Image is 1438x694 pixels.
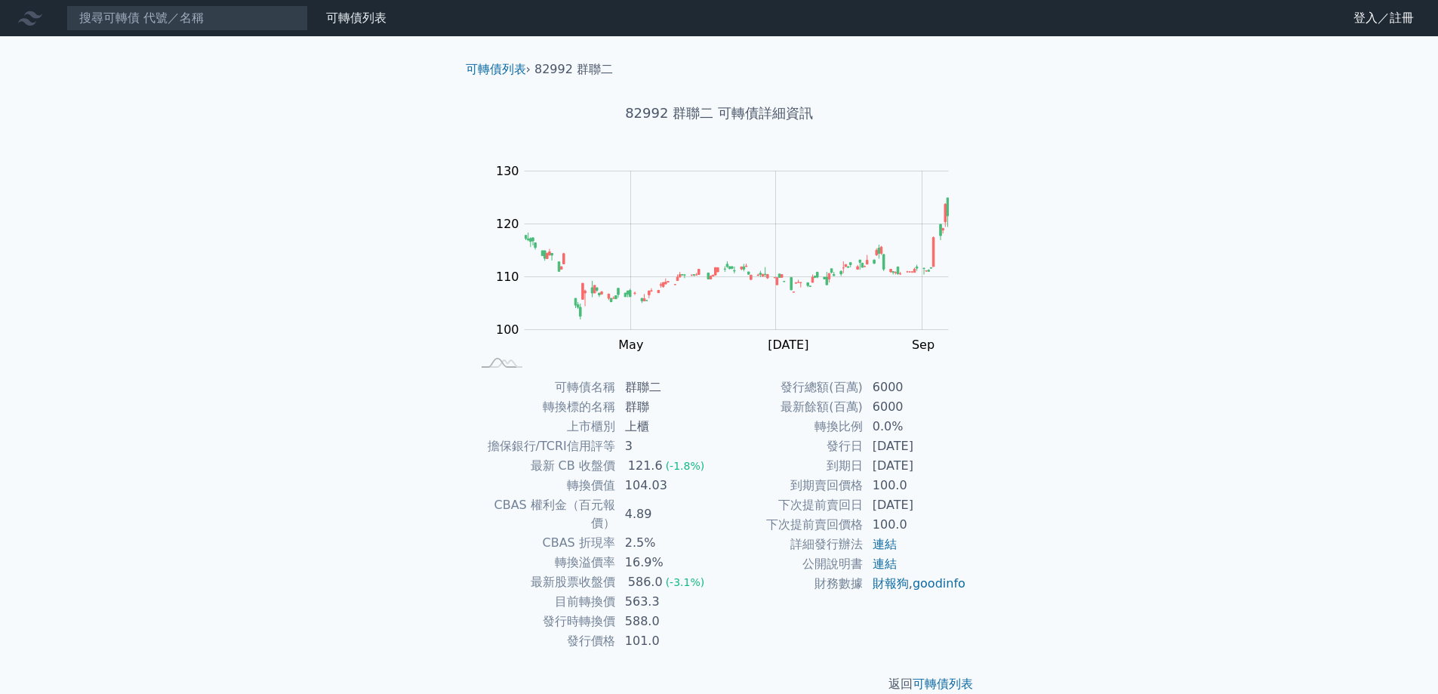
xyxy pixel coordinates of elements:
td: 群聯 [616,397,719,417]
td: 最新餘額(百萬) [719,397,864,417]
tspan: 100 [496,322,519,337]
tspan: 130 [496,164,519,178]
td: 2.5% [616,533,719,553]
td: 群聯二 [616,378,719,397]
td: 到期賣回價格 [719,476,864,495]
td: 最新 CB 收盤價 [472,456,616,476]
div: 586.0 [625,573,666,591]
g: Chart [488,164,971,352]
td: 詳細發行辦法 [719,535,864,554]
a: goodinfo [913,576,965,591]
td: 上櫃 [616,417,719,436]
a: 登入／註冊 [1341,6,1426,30]
li: › [466,60,531,79]
td: [DATE] [864,436,967,456]
a: 可轉債列表 [466,62,526,76]
td: 發行總額(百萬) [719,378,864,397]
td: [DATE] [864,456,967,476]
a: 連結 [873,537,897,551]
td: 下次提前賣回日 [719,495,864,515]
td: CBAS 折現率 [472,533,616,553]
td: 轉換標的名稱 [472,397,616,417]
td: 16.9% [616,553,719,572]
tspan: [DATE] [768,338,808,352]
td: 可轉債名稱 [472,378,616,397]
td: 轉換價值 [472,476,616,495]
td: 發行時轉換價 [472,612,616,631]
td: 最新股票收盤價 [472,572,616,592]
td: 563.3 [616,592,719,612]
td: 104.03 [616,476,719,495]
p: 返回 [454,675,985,693]
td: 轉換比例 [719,417,864,436]
td: 100.0 [864,515,967,535]
td: 公開說明書 [719,554,864,574]
tspan: 110 [496,270,519,284]
td: 100.0 [864,476,967,495]
li: 82992 群聯二 [534,60,613,79]
div: 121.6 [625,457,666,475]
td: [DATE] [864,495,967,515]
a: 財報狗 [873,576,909,591]
td: 6000 [864,397,967,417]
td: 財務數據 [719,574,864,594]
span: (-1.8%) [666,460,705,472]
input: 搜尋可轉債 代號／名稱 [66,5,308,31]
td: CBAS 權利金（百元報價） [472,495,616,533]
tspan: 120 [496,217,519,231]
td: 到期日 [719,456,864,476]
td: 4.89 [616,495,719,533]
td: 轉換溢價率 [472,553,616,572]
td: 0.0% [864,417,967,436]
td: 擔保銀行/TCRI信用評等 [472,436,616,456]
a: 連結 [873,557,897,571]
td: 發行日 [719,436,864,456]
td: 6000 [864,378,967,397]
a: 可轉債列表 [913,677,973,691]
g: Series [525,198,948,319]
td: 3 [616,436,719,456]
td: 目前轉換價 [472,592,616,612]
td: 下次提前賣回價格 [719,515,864,535]
td: 發行價格 [472,631,616,651]
tspan: May [618,338,643,352]
td: 101.0 [616,631,719,651]
h1: 82992 群聯二 可轉債詳細資訊 [454,103,985,124]
a: 可轉債列表 [326,11,386,25]
span: (-3.1%) [666,576,705,588]
td: , [864,574,967,594]
tspan: Sep [912,338,935,352]
td: 上市櫃別 [472,417,616,436]
td: 588.0 [616,612,719,631]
